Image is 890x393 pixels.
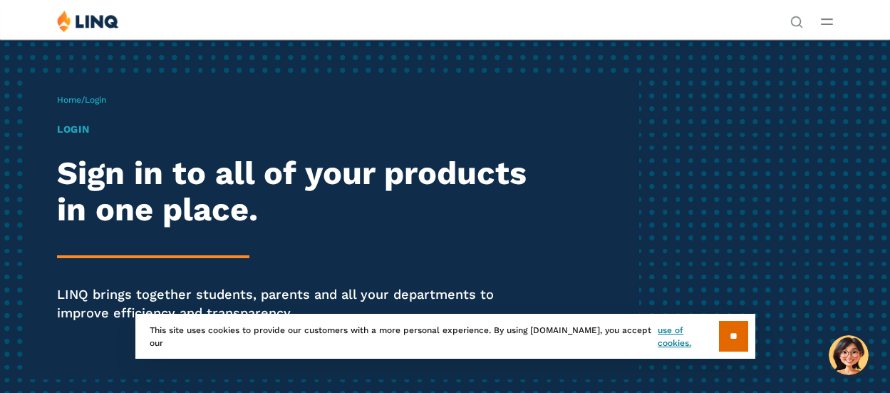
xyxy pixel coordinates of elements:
[57,155,546,229] h2: Sign in to all of your products in one place.
[57,10,119,32] img: LINQ | K‑12 Software
[135,314,755,359] div: This site uses cookies to provide our customers with a more personal experience. By using [DOMAIN...
[790,14,803,27] button: Open Search Bar
[85,95,106,105] span: Login
[658,324,718,349] a: use of cookies.
[57,95,81,105] a: Home
[57,122,546,137] h1: Login
[829,335,869,375] button: Hello, have a question? Let’s chat.
[57,285,546,322] p: LINQ brings together students, parents and all your departments to improve efficiency and transpa...
[821,14,833,29] button: Open Main Menu
[57,95,106,105] span: /
[790,10,803,27] nav: Utility Navigation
